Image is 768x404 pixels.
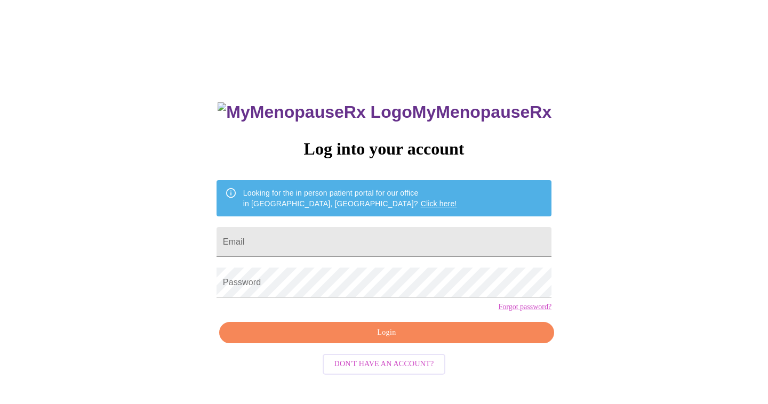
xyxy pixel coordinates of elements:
span: Don't have an account? [334,358,434,371]
a: Forgot password? [498,303,551,311]
div: Looking for the in person patient portal for our office in [GEOGRAPHIC_DATA], [GEOGRAPHIC_DATA]? [243,183,457,213]
img: MyMenopauseRx Logo [218,102,412,122]
a: Click here! [421,199,457,208]
span: Login [231,326,542,340]
h3: Log into your account [217,139,551,159]
a: Don't have an account? [320,359,449,368]
button: Don't have an account? [323,354,446,375]
h3: MyMenopauseRx [218,102,551,122]
button: Login [219,322,554,344]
